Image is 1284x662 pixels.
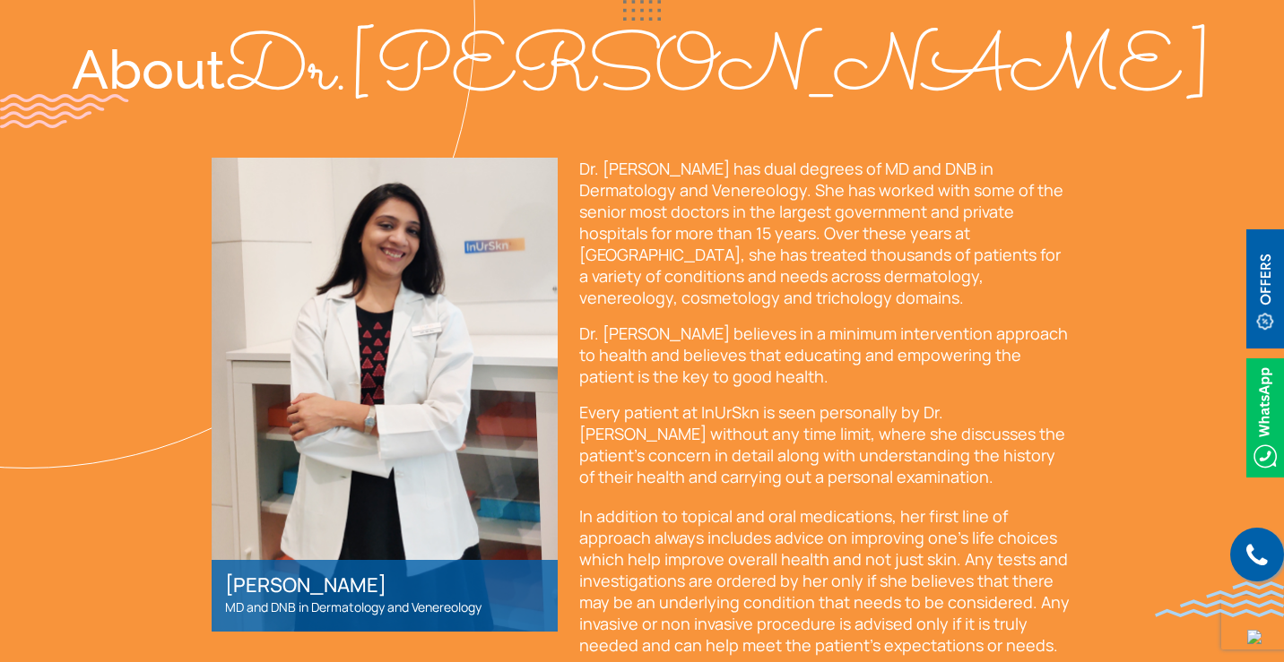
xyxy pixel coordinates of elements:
img: offerBt [1246,229,1284,348]
img: bluewave [1155,581,1284,617]
img: the-team-dr-sejal [212,158,558,632]
a: Whatsappicon [1246,406,1284,426]
img: up-blue-arrow.svg [1247,630,1262,644]
div: About [68,30,1216,113]
p: In addition to topical and oral medications, her first line of approach always includes advice on... [579,505,1072,656]
h2: [PERSON_NAME] [225,573,544,597]
p: Every patient at InUrSkn is seen personally by Dr. [PERSON_NAME] without any time limit, where sh... [579,401,1072,487]
img: Whatsappicon [1246,358,1284,477]
p: Dr. [PERSON_NAME] has dual degrees of MD and DNB in Dermatology and Venereology. She has worked w... [579,158,1072,308]
p: Dr. [PERSON_NAME] believes in a minimum intervention approach to health and believes that educati... [579,322,1072,387]
span: Dr.[PERSON_NAME] [225,13,1212,132]
p: MD and DNB in Dermatology and Venereology [225,597,544,618]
